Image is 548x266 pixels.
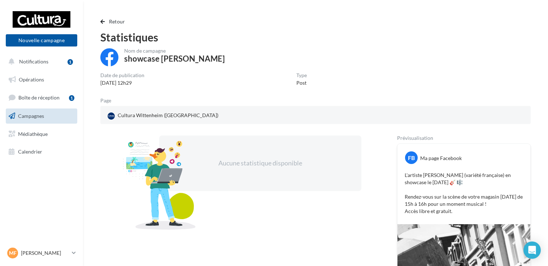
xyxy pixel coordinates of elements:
[124,48,225,53] div: Nom de campagne
[18,130,48,137] span: Médiathèque
[296,79,307,87] div: Post
[523,241,541,259] div: Open Intercom Messenger
[4,144,79,159] a: Calendrier
[18,113,44,119] span: Campagnes
[6,246,77,260] a: MF [PERSON_NAME]
[106,110,220,121] div: Cultura Wittenheim ([GEOGRAPHIC_DATA])
[4,54,76,69] button: Notifications 1
[4,127,79,142] a: Médiathèque
[4,108,79,124] a: Campagnes
[18,94,60,101] span: Boîte de réception
[296,73,307,78] div: Type
[69,95,74,101] div: 1
[124,55,225,63] div: showcase [PERSON_NAME]
[405,151,418,164] div: FB
[19,76,44,83] span: Opérations
[106,110,246,121] a: Cultura Wittenheim ([GEOGRAPHIC_DATA])
[18,148,42,155] span: Calendrier
[100,17,128,26] button: Retour
[397,136,531,141] div: Prévisualisation
[182,159,338,168] div: Aucune statistique disponible
[100,73,144,78] div: Date de publication
[19,58,48,65] span: Notifications
[9,249,17,257] span: MF
[21,249,69,257] p: [PERSON_NAME]
[405,172,523,215] p: L'artiste [PERSON_NAME] (variété française) en showcase le [DATE] 🎸 🎼 Rendez-vous sur la scène de...
[100,98,117,103] div: Page
[4,90,79,105] a: Boîte de réception1
[100,32,531,43] div: Statistiques
[109,18,125,25] span: Retour
[420,155,462,162] div: Ma page Facebook
[100,79,144,87] div: [DATE] 12h29
[4,72,79,87] a: Opérations
[6,34,77,46] button: Nouvelle campagne
[68,59,73,65] div: 1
